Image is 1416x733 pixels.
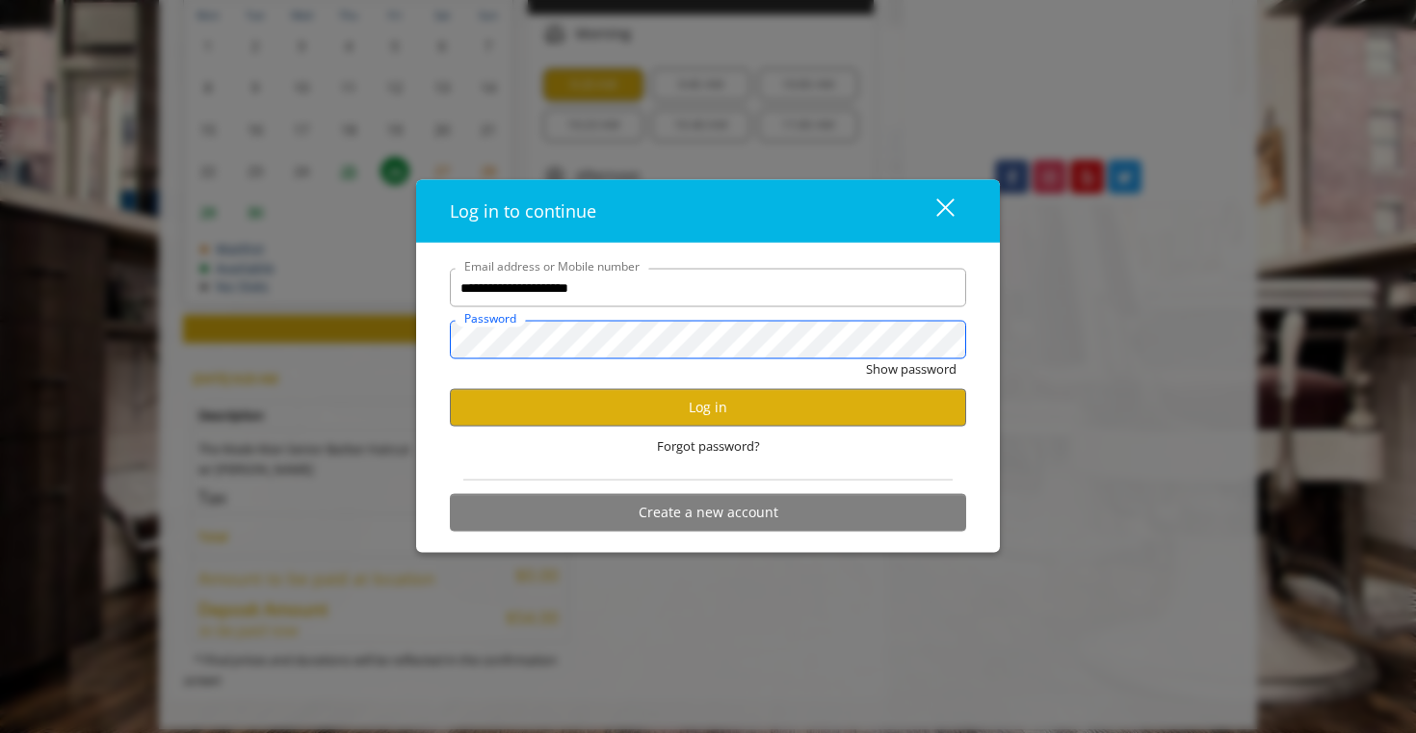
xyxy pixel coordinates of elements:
[450,388,966,426] button: Log in
[455,257,649,275] label: Email address or Mobile number
[866,359,957,380] button: Show password
[657,436,760,457] span: Forgot password?
[450,269,966,307] input: Email address or Mobile number
[914,196,953,225] div: close dialog
[901,191,966,230] button: close dialog
[455,309,526,327] label: Password
[450,199,596,223] span: Log in to continue
[450,493,966,531] button: Create a new account
[450,321,966,359] input: Password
